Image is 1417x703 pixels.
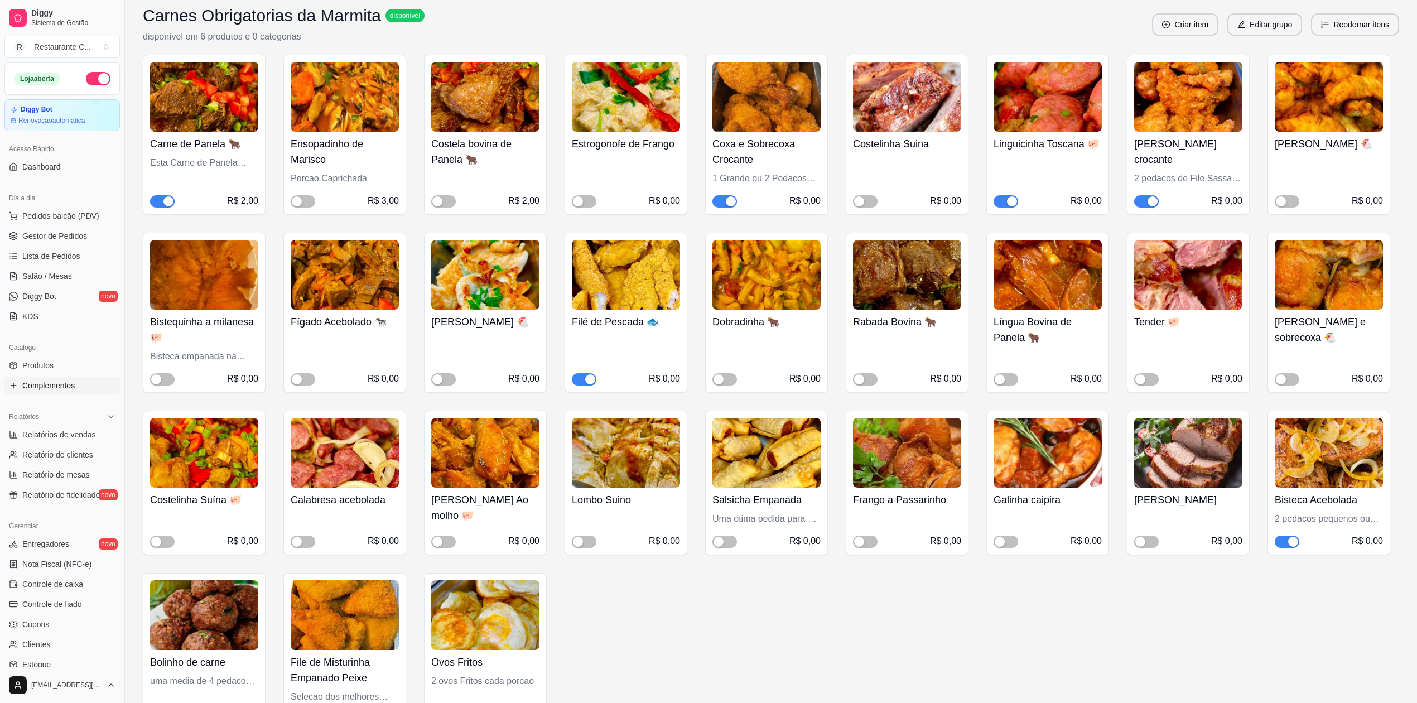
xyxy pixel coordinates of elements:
div: R$ 0,00 [1352,535,1383,548]
h4: Ovos Fritos [431,654,539,670]
span: Produtos [22,360,54,371]
span: Diggy Bot [22,291,56,302]
img: product-image [1134,240,1242,310]
button: [EMAIL_ADDRESS][DOMAIN_NAME] [4,672,120,699]
h4: Fígado Acebolado 🐄 [291,314,399,330]
h4: [PERSON_NAME] Ao molho 🐖 [431,492,539,523]
img: product-image [291,62,399,132]
div: R$ 3,00 [368,194,399,208]
div: R$ 0,00 [508,535,539,548]
img: product-image [431,580,539,650]
h4: Bisteca Acebolada [1275,492,1383,508]
div: R$ 0,00 [1071,535,1102,548]
span: Relatórios [9,412,39,421]
img: product-image [431,62,539,132]
h4: Rabada Bovina 🐂 [853,314,961,330]
a: Salão / Mesas [4,267,120,285]
span: Relatório de clientes [22,449,93,460]
h4: [PERSON_NAME] e sobrecoxa 🐔 [1275,314,1383,345]
span: Clientes [22,639,51,650]
span: Relatório de mesas [22,469,90,480]
a: Nota Fiscal (NFC-e) [4,555,120,573]
img: product-image [291,580,399,650]
div: R$ 0,00 [1352,194,1383,208]
div: R$ 0,00 [1211,194,1242,208]
a: Relatório de mesas [4,466,120,484]
div: R$ 0,00 [649,535,680,548]
div: R$ 0,00 [789,372,821,386]
span: Sistema de Gestão [31,18,115,27]
button: editEditar grupo [1227,13,1302,36]
div: 2 ovos Fritos cada porcao [431,675,539,688]
h4: Dobradinha 🐂 [712,314,821,330]
span: Cupons [22,619,49,630]
h3: Carnes Obrigatorias da Marmita [143,6,381,26]
h4: Costela bovina de Panela 🐂 [431,136,539,167]
div: R$ 0,00 [508,372,539,386]
img: product-image [150,418,258,488]
h4: Bolinho de carne [150,654,258,670]
img: product-image [150,62,258,132]
a: Produtos [4,357,120,374]
div: Acesso Rápido [4,140,120,158]
img: product-image [291,240,399,310]
div: Uma otima pedida para o pessoal que ama cachorro quente, vem 3 unidades [712,512,821,526]
h4: File de Misturinha Empanado Peixe [291,654,399,686]
div: R$ 0,00 [930,194,961,208]
a: Estoque [4,656,120,673]
a: Controle de caixa [4,575,120,593]
h4: [PERSON_NAME] 🐔 [431,314,539,330]
img: product-image [1134,62,1242,132]
a: Relatórios de vendas [4,426,120,444]
img: product-image [1275,418,1383,488]
h4: Língua Bovina de Panela 🐂 [994,314,1102,345]
div: Loja aberta [14,73,60,85]
span: Relatório de fidelidade [22,489,100,500]
div: R$ 0,00 [368,535,399,548]
div: Esta Carne de Panela Especial Sera cobrado 2 Reais Adicionais por porçao [150,156,258,170]
button: ordered-listReodernar itens [1311,13,1399,36]
div: 2 pedacos de File Sassami Crocante [1134,172,1242,185]
div: R$ 0,00 [1211,535,1242,548]
button: plus-circleCriar item [1152,13,1218,36]
span: Diggy [31,8,115,18]
span: Relatórios de vendas [22,429,96,440]
div: Dia a dia [4,189,120,207]
button: Select a team [4,36,120,58]
h4: [PERSON_NAME] 🐔 [1275,136,1383,152]
button: Alterar Status [86,72,110,85]
div: R$ 0,00 [930,535,961,548]
a: Cupons [4,615,120,633]
h4: Carne de Panela 🐂 [150,136,258,152]
h4: Lombo Suino [572,492,680,508]
div: R$ 0,00 [227,372,258,386]
div: Gerenciar [4,517,120,535]
img: product-image [853,240,961,310]
div: Catálogo [4,339,120,357]
a: Complementos [4,377,120,394]
h4: [PERSON_NAME] crocante [1134,136,1242,167]
div: R$ 0,00 [227,535,258,548]
span: Controle de fiado [22,599,82,610]
img: product-image [712,418,821,488]
a: Lista de Pedidos [4,247,120,265]
img: product-image [572,62,680,132]
h4: Costelinha Suina [853,136,961,152]
div: 2 pedacos pequenos ou um grande [1275,512,1383,526]
div: R$ 0,00 [1352,372,1383,386]
img: product-image [150,580,258,650]
a: Relatório de clientes [4,446,120,464]
a: Dashboard [4,158,120,176]
span: R [14,41,25,52]
a: Gestor de Pedidos [4,227,120,245]
span: Gestor de Pedidos [22,230,87,242]
h4: Estrogonofe de Frango [572,136,680,152]
h4: Tender 🐖 [1134,314,1242,330]
h4: Coxa e Sobrecoxa Crocante [712,136,821,167]
div: R$ 0,00 [789,194,821,208]
span: Lista de Pedidos [22,251,80,262]
img: product-image [712,240,821,310]
span: [EMAIL_ADDRESS][DOMAIN_NAME] [31,681,102,690]
div: Porcao Caprichada [291,172,399,185]
img: product-image [853,62,961,132]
